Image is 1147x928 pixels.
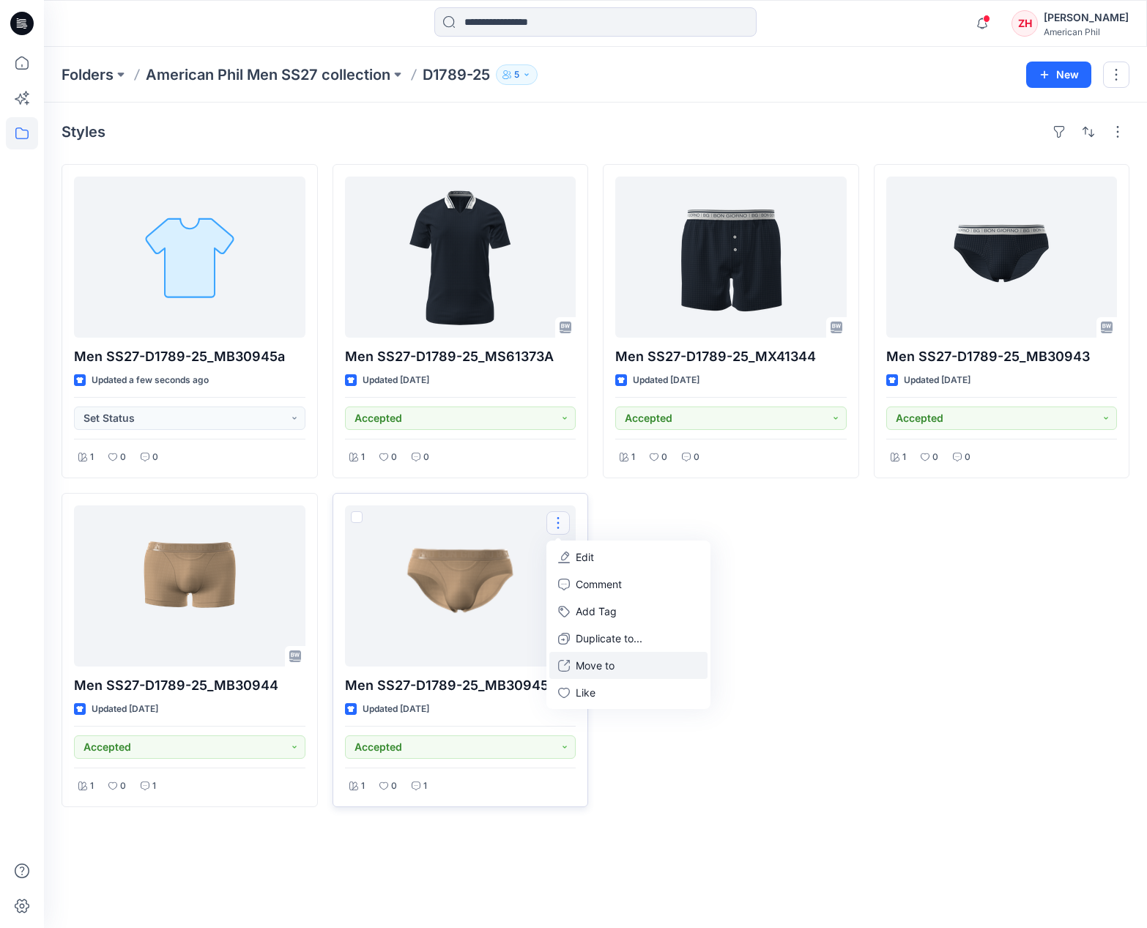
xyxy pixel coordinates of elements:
p: 1 [631,450,635,465]
p: 0 [391,450,397,465]
p: 0 [661,450,667,465]
p: Updated [DATE] [633,373,699,388]
a: American Phil Men SS27 collection [146,64,390,85]
p: Duplicate to... [576,631,642,646]
p: Men SS27-D1789-25_MB30944 [74,675,305,696]
p: 0 [423,450,429,465]
p: 1 [902,450,906,465]
p: 1 [423,779,427,794]
div: American Phil [1044,26,1129,37]
p: 0 [152,450,158,465]
a: Men SS27-D1789-25_MB30945a [74,177,305,338]
button: 5 [496,64,538,85]
p: Move to [576,658,615,673]
p: Updated [DATE] [363,702,429,717]
p: 0 [694,450,699,465]
p: 1 [361,779,365,794]
a: Edit [549,543,708,571]
p: 1 [361,450,365,465]
a: Men SS27-D1789-25_MX41344 [615,177,847,338]
p: 1 [152,779,156,794]
p: 0 [965,450,970,465]
a: Folders [62,64,114,85]
p: Updated a few seconds ago [92,373,209,388]
div: ZH [1011,10,1038,37]
button: New [1026,62,1091,88]
a: Men SS27-D1789-25_MB30945 [345,505,576,667]
p: Men SS27-D1789-25_MB30943 [886,346,1118,367]
a: Men SS27-D1789-25_MB30943 [886,177,1118,338]
p: Updated [DATE] [92,702,158,717]
p: 0 [391,779,397,794]
button: Add Tag [549,598,708,625]
p: Edit [576,549,594,565]
p: Like [576,685,595,700]
p: Men SS27-D1789-25_MX41344 [615,346,847,367]
p: Men SS27-D1789-25_MS61373A [345,346,576,367]
p: 0 [120,779,126,794]
p: Men SS27-D1789-25_MB30945a [74,346,305,367]
h4: Styles [62,123,105,141]
a: Men SS27-D1789-25_MS61373A [345,177,576,338]
p: 1 [90,450,94,465]
p: 5 [514,67,519,83]
p: 0 [932,450,938,465]
p: Updated [DATE] [363,373,429,388]
p: 0 [120,450,126,465]
p: Updated [DATE] [904,373,970,388]
a: Men SS27-D1789-25_MB30944 [74,505,305,667]
p: 1 [90,779,94,794]
div: [PERSON_NAME] [1044,9,1129,26]
p: D1789-25 [423,64,490,85]
p: Men SS27-D1789-25_MB30945 [345,675,576,696]
p: Comment [576,576,622,592]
